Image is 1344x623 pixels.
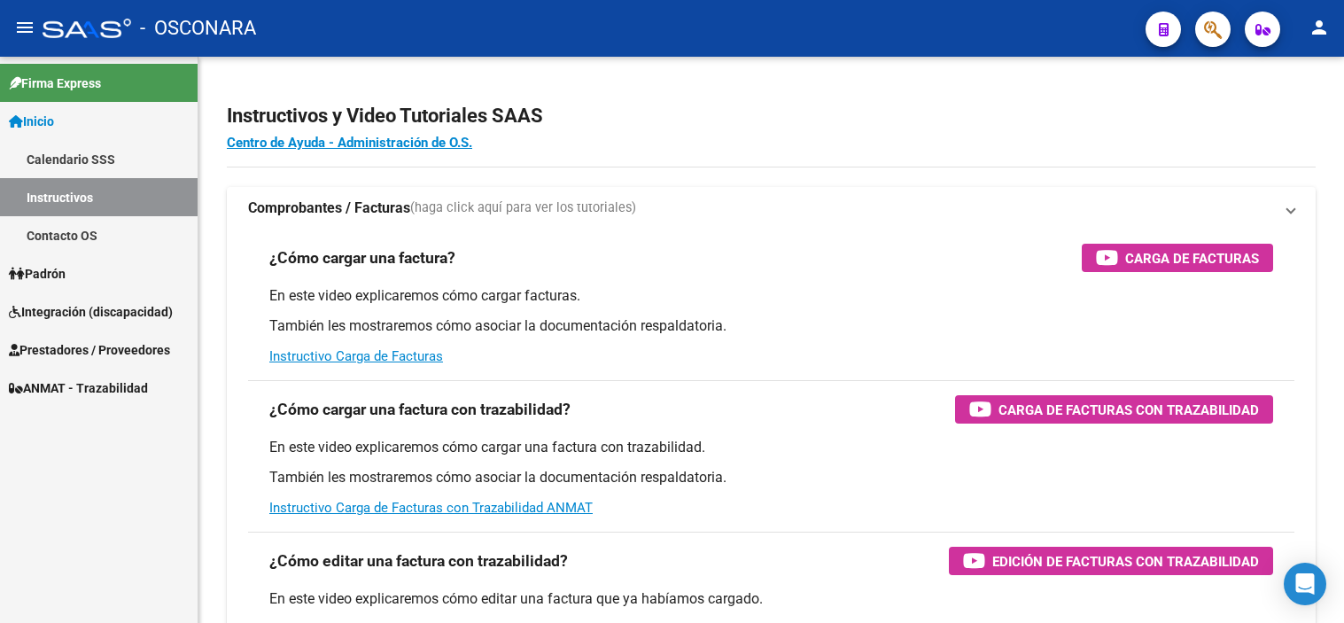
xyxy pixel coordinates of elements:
[269,286,1273,306] p: En este video explicaremos cómo cargar facturas.
[269,438,1273,457] p: En este video explicaremos cómo cargar una factura con trazabilidad.
[248,199,410,218] strong: Comprobantes / Facturas
[9,264,66,284] span: Padrón
[9,340,170,360] span: Prestadores / Proveedores
[1309,17,1330,38] mat-icon: person
[269,245,455,270] h3: ¿Cómo cargar una factura?
[998,399,1259,421] span: Carga de Facturas con Trazabilidad
[9,112,54,131] span: Inicio
[269,589,1273,609] p: En este video explicaremos cómo editar una factura que ya habíamos cargado.
[269,500,593,516] a: Instructivo Carga de Facturas con Trazabilidad ANMAT
[269,316,1273,336] p: También les mostraremos cómo asociar la documentación respaldatoria.
[269,397,571,422] h3: ¿Cómo cargar una factura con trazabilidad?
[269,348,443,364] a: Instructivo Carga de Facturas
[1082,244,1273,272] button: Carga de Facturas
[9,378,148,398] span: ANMAT - Trazabilidad
[949,547,1273,575] button: Edición de Facturas con Trazabilidad
[1284,563,1326,605] div: Open Intercom Messenger
[1125,247,1259,269] span: Carga de Facturas
[992,550,1259,572] span: Edición de Facturas con Trazabilidad
[9,302,173,322] span: Integración (discapacidad)
[955,395,1273,424] button: Carga de Facturas con Trazabilidad
[269,549,568,573] h3: ¿Cómo editar una factura con trazabilidad?
[227,187,1316,230] mat-expansion-panel-header: Comprobantes / Facturas(haga click aquí para ver los tutoriales)
[227,135,472,151] a: Centro de Ayuda - Administración de O.S.
[410,199,636,218] span: (haga click aquí para ver los tutoriales)
[140,9,256,48] span: - OSCONARA
[14,17,35,38] mat-icon: menu
[9,74,101,93] span: Firma Express
[269,468,1273,487] p: También les mostraremos cómo asociar la documentación respaldatoria.
[227,99,1316,133] h2: Instructivos y Video Tutoriales SAAS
